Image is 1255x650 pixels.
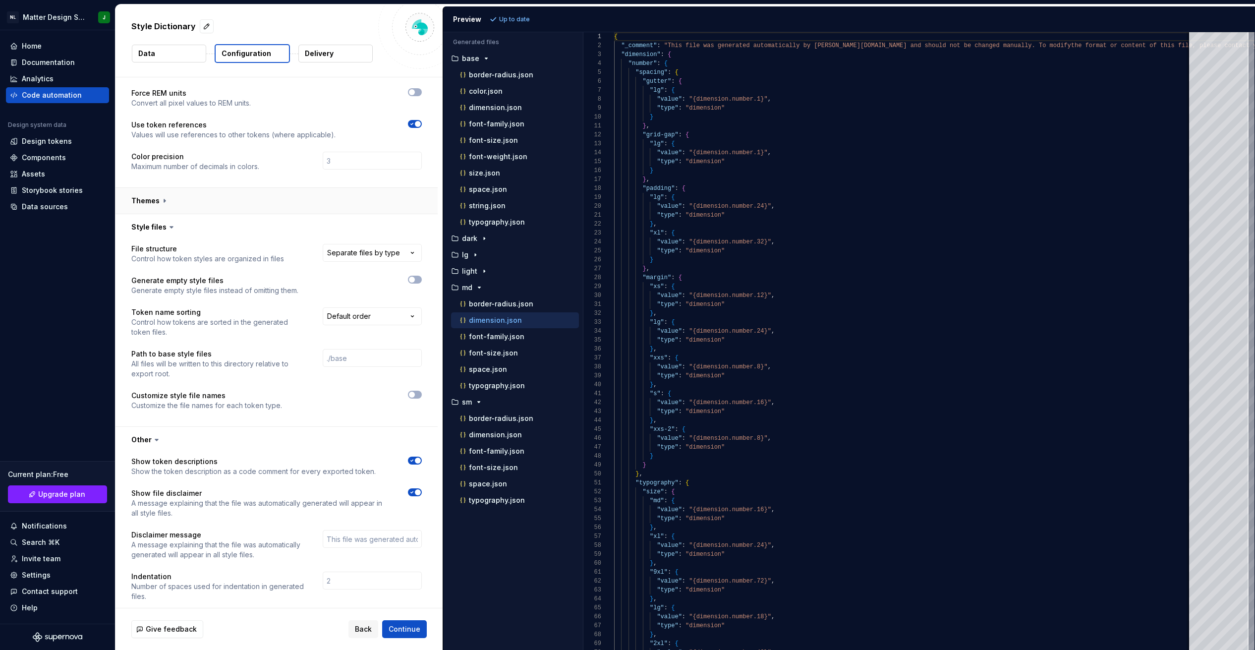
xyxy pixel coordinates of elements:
input: This file was generated automatically by Supernova.io and should not be changed manually. To modi... [323,530,422,548]
div: 13 [583,139,601,148]
p: dimension.json [469,316,522,324]
span: } [650,417,653,424]
span: , [646,176,650,183]
p: Data [138,49,155,59]
span: "value" [657,363,682,370]
span: , [654,221,657,228]
p: border-radius.json [469,300,533,308]
p: font-weight.json [469,153,527,161]
a: Documentation [6,55,109,70]
span: "xl" [650,230,664,236]
div: Search ⌘K [22,537,59,547]
span: : [682,203,685,210]
span: : [664,87,668,94]
span: "value" [657,399,682,406]
button: light [447,266,579,277]
span: "{dimension.number.24}" [689,328,772,335]
p: font-family.json [469,447,524,455]
span: { [672,230,675,236]
span: : [682,328,685,335]
div: 15 [583,157,601,166]
a: Assets [6,166,109,182]
span: "dimension" [685,372,725,379]
span: "{dimension.number.1}" [689,149,768,156]
span: { [672,194,675,201]
a: Invite team [6,551,109,567]
span: "value" [657,149,682,156]
button: Continue [382,620,427,638]
button: border-radius.json [451,69,579,80]
span: "dimension" [685,301,725,308]
p: Generated files [453,38,573,46]
button: font-family.json [451,118,579,129]
div: 44 [583,416,601,425]
span: : [675,185,679,192]
span: } [650,381,653,388]
span: "lg" [650,87,664,94]
span: : [679,247,682,254]
div: Code automation [22,90,82,100]
span: : [682,96,685,103]
span: : [664,319,668,326]
p: Maximum number of decimals in colors. [131,162,259,172]
span: Give feedback [146,624,197,634]
span: { [614,33,618,40]
p: md [462,284,472,292]
span: "dimension" [622,51,661,58]
p: Configuration [222,49,271,59]
span: "{dimension.number.32}" [689,238,772,245]
span: "_comment" [622,42,657,49]
span: : [679,158,682,165]
span: "{dimension.number.1}" [689,96,768,103]
button: Help [6,600,109,616]
p: Style Dictionary [131,20,196,32]
button: NLMatter Design SystemJ [2,6,113,28]
span: : [682,149,685,156]
span: "value" [657,203,682,210]
span: : [672,274,675,281]
button: Give feedback [131,620,203,638]
span: : [672,78,675,85]
div: 9 [583,104,601,113]
span: "{dimension.number.16}" [689,399,772,406]
div: 30 [583,291,601,300]
p: border-radius.json [469,414,533,422]
div: 7 [583,86,601,95]
span: : [657,42,661,49]
button: border-radius.json [451,298,579,309]
div: Contact support [22,587,78,596]
div: 24 [583,237,601,246]
button: space.json [451,184,579,195]
p: All files will be written to this directory relative to export root. [131,359,305,379]
span: : [661,390,664,397]
span: "xs" [650,283,664,290]
div: Help [22,603,38,613]
span: "type" [657,158,679,165]
a: Supernova Logo [33,632,82,642]
span: "value" [657,238,682,245]
span: "lg" [650,140,664,147]
button: border-radius.json [451,413,579,424]
span: "{dimension.number.12}" [689,292,772,299]
span: "dimension" [685,247,725,254]
p: Up to date [499,15,530,23]
p: base [462,55,479,62]
span: "s" [650,390,661,397]
div: 8 [583,95,601,104]
span: "type" [657,247,679,254]
p: Path to base style files [131,349,305,359]
span: : [682,292,685,299]
span: "dimension" [685,158,725,165]
span: : [679,301,682,308]
span: , [654,346,657,353]
div: 31 [583,300,601,309]
div: Invite team [22,554,60,564]
span: { [664,60,668,67]
div: Assets [22,169,45,179]
span: : [661,51,664,58]
span: { [679,78,682,85]
div: 6 [583,77,601,86]
p: Control how token styles are organized in files [131,254,284,264]
p: dark [462,235,477,242]
span: "xxs" [650,355,668,361]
